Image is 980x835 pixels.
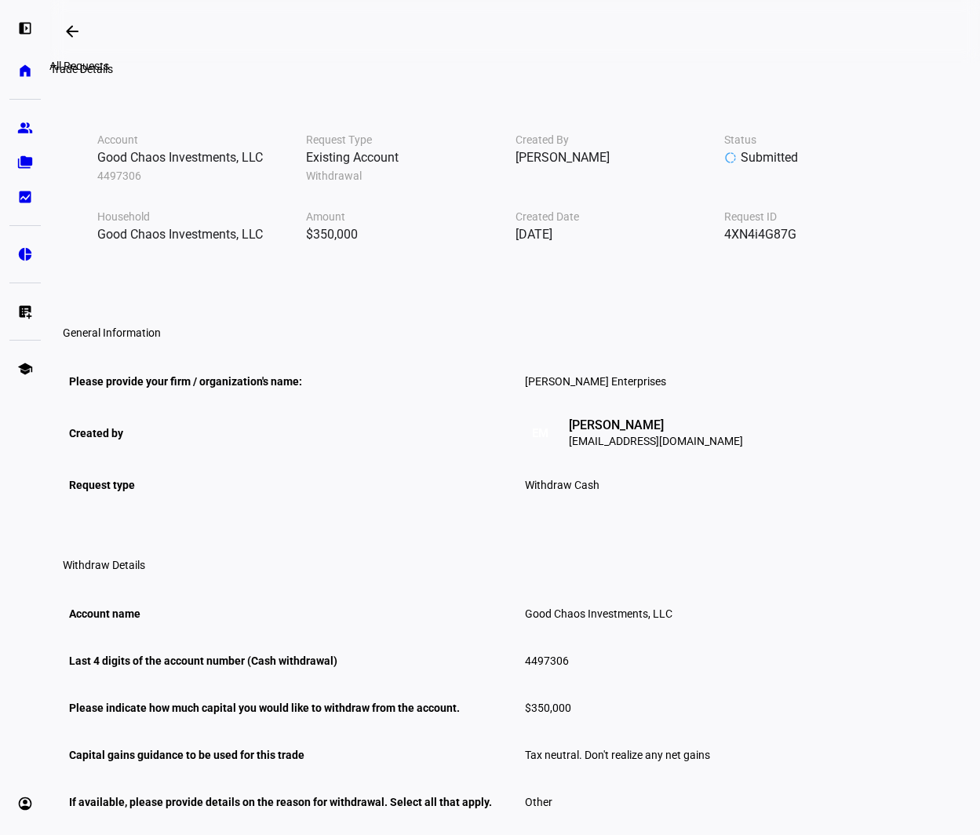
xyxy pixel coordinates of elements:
div: Account [97,132,306,148]
div: Please provide your firm / organization's name: [69,369,506,394]
a: folder_copy [9,147,41,178]
div: 4XN4i4G87G [724,224,933,245]
span: 4497306 [525,655,569,667]
div: Last 4 digits of the account number (Cash withdrawal) [69,648,506,673]
div: [PERSON_NAME] [569,417,743,433]
eth-mat-symbol: bid_landscape [17,189,33,205]
span: Other [525,796,552,808]
div: [DATE] [516,224,724,245]
div: Trade Details [50,63,980,75]
mat-icon: arrow_backwards [63,22,82,41]
a: bid_landscape [9,181,41,213]
eth-mat-symbol: home [17,63,33,78]
div: [EMAIL_ADDRESS][DOMAIN_NAME] [569,433,743,449]
div: Status [724,132,933,148]
div: Created By [516,132,724,148]
h3: General Information [63,326,161,339]
div: Existing Account [306,148,515,168]
eth-mat-symbol: group [17,120,33,136]
eth-mat-symbol: account_circle [17,796,33,811]
div: Request ID [724,209,933,224]
div: Good Chaos Investments, LLC [97,148,306,168]
div: Account name [69,601,506,626]
div: Request Type [306,132,515,148]
div: 4497306 [97,168,306,184]
div: Good Chaos Investments, LLC [97,224,306,245]
h3: Withdraw Details [63,559,145,571]
div: Created by [69,421,506,446]
div: $350,000 [306,224,515,245]
div: Created Date [516,209,724,224]
div: Household [97,209,306,224]
div: Submitted [724,148,933,168]
div: Withdrawal [306,168,515,184]
div: Request type [69,472,506,498]
div: If available, please provide details on the reason for withdrawal. Select all that apply. [69,789,506,815]
span: [PERSON_NAME] Enterprises [525,375,666,388]
div: Amount [306,209,515,224]
eth-mat-symbol: left_panel_open [17,20,33,36]
eth-mat-symbol: folder_copy [17,155,33,170]
div: [PERSON_NAME] [516,148,724,168]
span: Withdraw Cash [525,479,599,491]
eth-mat-symbol: pie_chart [17,246,33,262]
a: home [9,55,41,86]
span: Tax neutral. Don't realize any net gains [525,749,710,761]
eth-mat-symbol: list_alt_add [17,304,33,319]
span: Good Chaos Investments, LLC [525,607,672,620]
div: Capital gains guidance to be used for this trade [69,742,506,768]
a: group [9,112,41,144]
div: All Requests [43,57,115,75]
div: Please indicate how much capital you would like to withdraw from the account. [69,695,506,720]
div: EM [525,417,556,449]
a: pie_chart [9,239,41,270]
eth-mat-symbol: school [17,361,33,377]
span: $350,000 [525,702,571,714]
